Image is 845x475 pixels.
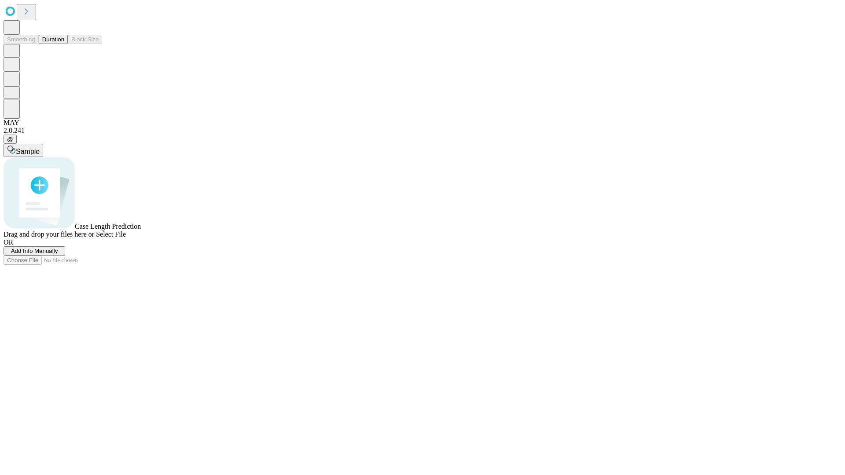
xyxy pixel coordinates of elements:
[4,230,94,238] span: Drag and drop your files here or
[4,119,841,127] div: MAY
[39,35,68,44] button: Duration
[4,238,13,246] span: OR
[4,144,43,157] button: Sample
[96,230,126,238] span: Select File
[75,223,141,230] span: Case Length Prediction
[16,148,40,155] span: Sample
[11,248,58,254] span: Add Info Manually
[7,136,13,142] span: @
[68,35,102,44] button: Block Size
[4,35,39,44] button: Smoothing
[4,246,65,256] button: Add Info Manually
[4,135,17,144] button: @
[4,127,841,135] div: 2.0.241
